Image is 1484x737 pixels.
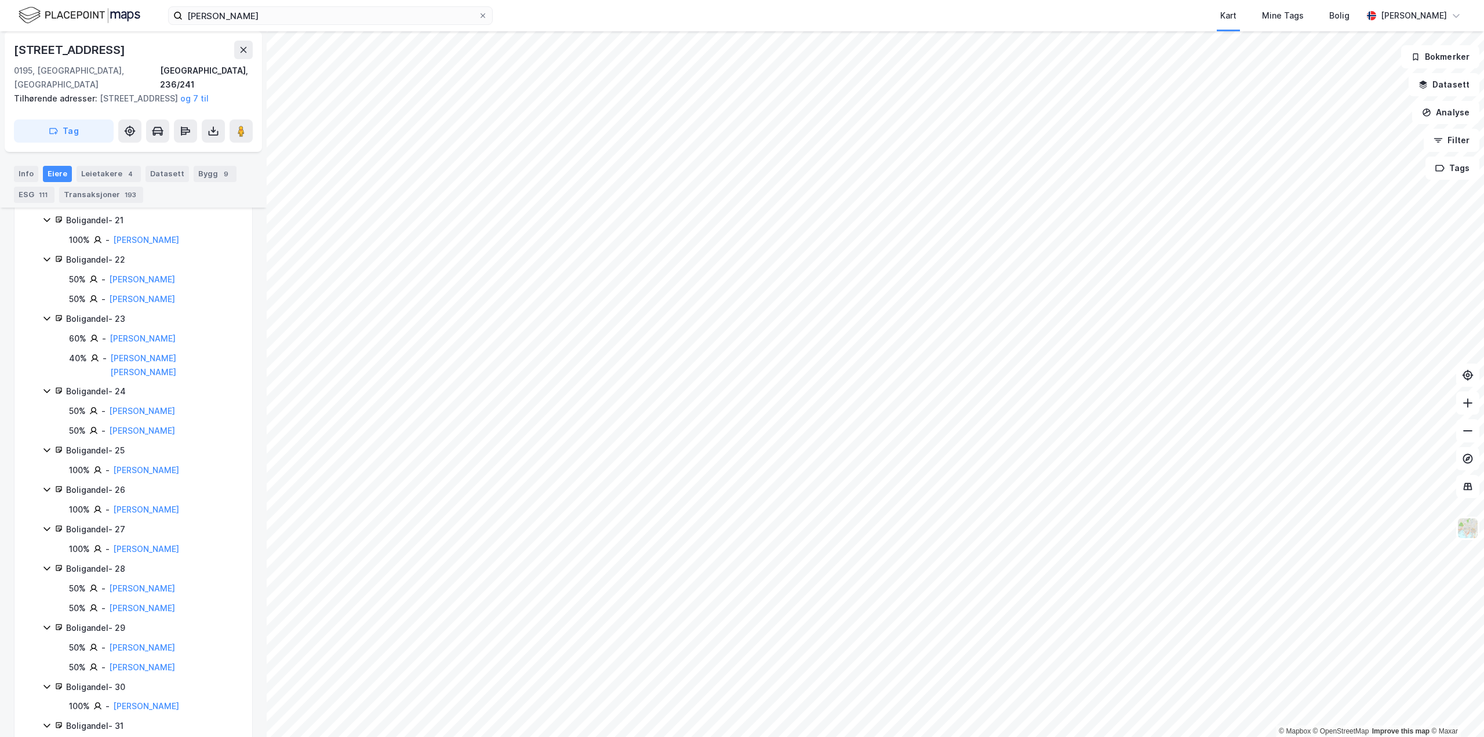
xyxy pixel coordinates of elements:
[66,213,238,227] div: Boligandel - 21
[125,168,136,180] div: 4
[1262,9,1304,23] div: Mine Tags
[66,384,238,398] div: Boligandel - 24
[109,603,175,613] a: [PERSON_NAME]
[103,351,107,365] div: -
[146,166,189,182] div: Datasett
[1424,129,1479,152] button: Filter
[106,233,110,247] div: -
[66,312,238,326] div: Boligandel - 23
[69,641,86,655] div: 50%
[113,465,179,475] a: [PERSON_NAME]
[66,562,238,576] div: Boligandel - 28
[14,187,54,203] div: ESG
[14,92,243,106] div: [STREET_ADDRESS]
[59,187,143,203] div: Transaksjoner
[109,426,175,435] a: [PERSON_NAME]
[1381,9,1447,23] div: [PERSON_NAME]
[113,701,179,711] a: [PERSON_NAME]
[37,189,50,201] div: 111
[102,332,106,346] div: -
[122,189,139,201] div: 193
[66,444,238,458] div: Boligandel - 25
[1372,727,1430,735] a: Improve this map
[66,253,238,267] div: Boligandel - 22
[69,292,86,306] div: 50%
[106,542,110,556] div: -
[113,504,179,514] a: [PERSON_NAME]
[101,292,106,306] div: -
[1329,9,1350,23] div: Bolig
[14,119,114,143] button: Tag
[66,680,238,694] div: Boligandel - 30
[109,642,175,652] a: [PERSON_NAME]
[14,93,100,103] span: Tilhørende adresser:
[101,582,106,596] div: -
[69,582,86,596] div: 50%
[1457,517,1479,539] img: Z
[69,404,86,418] div: 50%
[109,294,175,304] a: [PERSON_NAME]
[66,719,238,733] div: Boligandel - 31
[69,273,86,286] div: 50%
[160,64,253,92] div: [GEOGRAPHIC_DATA], 236/241
[109,406,175,416] a: [PERSON_NAME]
[101,273,106,286] div: -
[19,5,140,26] img: logo.f888ab2527a4732fd821a326f86c7f29.svg
[69,601,86,615] div: 50%
[109,662,175,672] a: [PERSON_NAME]
[66,483,238,497] div: Boligandel - 26
[113,544,179,554] a: [PERSON_NAME]
[101,424,106,438] div: -
[69,332,86,346] div: 60%
[220,168,232,180] div: 9
[69,503,90,517] div: 100%
[109,583,175,593] a: [PERSON_NAME]
[101,641,106,655] div: -
[43,166,72,182] div: Eiere
[109,274,175,284] a: [PERSON_NAME]
[106,463,110,477] div: -
[69,542,90,556] div: 100%
[1425,157,1479,180] button: Tags
[194,166,237,182] div: Bygg
[14,166,38,182] div: Info
[14,64,160,92] div: 0195, [GEOGRAPHIC_DATA], [GEOGRAPHIC_DATA]
[77,166,141,182] div: Leietakere
[14,41,128,59] div: [STREET_ADDRESS]
[110,333,176,343] a: [PERSON_NAME]
[1401,45,1479,68] button: Bokmerker
[66,621,238,635] div: Boligandel - 29
[1220,9,1236,23] div: Kart
[1426,681,1484,737] div: Kontrollprogram for chat
[1279,727,1311,735] a: Mapbox
[69,351,87,365] div: 40%
[101,601,106,615] div: -
[1409,73,1479,96] button: Datasett
[113,235,179,245] a: [PERSON_NAME]
[101,404,106,418] div: -
[183,7,478,24] input: Søk på adresse, matrikkel, gårdeiere, leietakere eller personer
[69,699,90,713] div: 100%
[101,660,106,674] div: -
[106,503,110,517] div: -
[1426,681,1484,737] iframe: Chat Widget
[69,424,86,438] div: 50%
[69,660,86,674] div: 50%
[110,353,176,377] a: [PERSON_NAME] [PERSON_NAME]
[106,699,110,713] div: -
[1313,727,1369,735] a: OpenStreetMap
[1412,101,1479,124] button: Analyse
[66,522,238,536] div: Boligandel - 27
[69,233,90,247] div: 100%
[69,463,90,477] div: 100%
